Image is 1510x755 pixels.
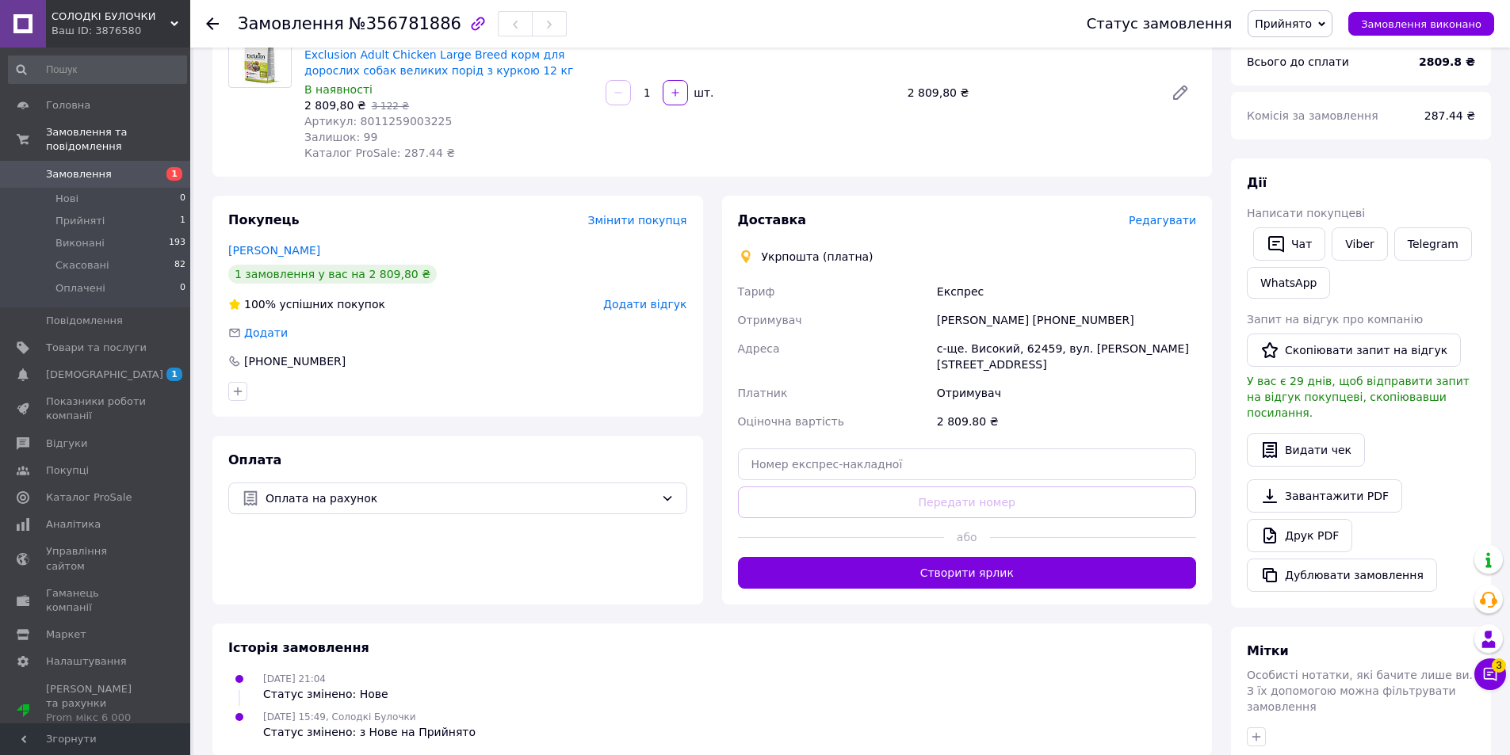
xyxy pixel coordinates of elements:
span: 1 [166,368,182,381]
div: [PHONE_NUMBER] [243,353,347,369]
div: 2 809,80 ₴ [901,82,1158,104]
span: Каталог ProSale: 287.44 ₴ [304,147,455,159]
span: Змінити покупця [588,214,687,227]
span: 2 809,80 ₴ [304,99,366,112]
span: Доставка [738,212,807,227]
span: Редагувати [1129,214,1196,227]
span: Відгуки [46,437,87,451]
div: успішних покупок [228,296,385,312]
a: Редагувати [1164,77,1196,109]
a: Завантажити PDF [1247,479,1402,513]
div: Статус змінено: Нове [263,686,388,702]
div: 2 809.80 ₴ [934,407,1199,436]
a: WhatsApp [1247,267,1330,299]
span: Виконані [55,236,105,250]
span: Налаштування [46,654,127,669]
button: Чат з покупцем3 [1474,658,1506,690]
button: Скопіювати запит на відгук [1247,334,1461,367]
span: Замовлення [238,14,344,33]
span: Залишок: 99 [304,131,377,143]
span: 1 [166,167,182,181]
span: 1 [180,214,185,228]
span: 3 [1492,658,1506,673]
span: Додати відгук [603,298,686,311]
span: Запит на відгук про компанію [1247,313,1423,326]
span: Отримувач [738,314,802,326]
span: №356781886 [349,14,461,33]
span: Додати [244,326,288,339]
input: Номер експрес-накладної [738,448,1197,480]
span: Замовлення виконано [1361,18,1481,30]
span: 0 [180,281,185,296]
div: 1 замовлення у вас на 2 809,80 ₴ [228,265,437,284]
span: [PERSON_NAME] та рахунки [46,682,147,740]
a: [PERSON_NAME] [228,244,320,257]
span: Повідомлення [46,314,123,328]
span: Маркет [46,627,86,642]
span: Головна [46,98,90,112]
span: Написати покупцеві [1247,207,1365,219]
span: Гаманець компанії [46,586,147,615]
span: Прийнято [1255,17,1312,30]
span: Артикул: 8011259003225 [304,115,452,128]
span: Дії [1247,175,1267,190]
span: Оплата на рахунок [266,490,655,507]
span: Платник [738,387,788,399]
span: 100% [244,298,276,311]
button: Чат [1253,227,1325,261]
span: 3 122 ₴ [372,101,409,112]
span: [DEMOGRAPHIC_DATA] [46,368,163,382]
span: В наявності [304,83,373,96]
span: У вас є 29 днів, щоб відправити запит на відгук покупцеві, скопіювавши посилання. [1247,375,1470,419]
div: Укрпошта (платна) [758,249,877,265]
div: Статус замовлення [1087,16,1233,32]
a: Exclusion Adult Chicken Large Breed корм для дорослих собак великих порід з куркою 12 кг [304,48,573,77]
a: Viber [1332,227,1387,261]
a: Друк PDF [1247,519,1352,552]
span: Аналітика [46,517,101,532]
span: Тариф [738,285,775,298]
span: Каталог ProSale [46,490,132,505]
span: Оплачені [55,281,105,296]
div: Отримувач [934,379,1199,407]
span: Покупець [228,212,300,227]
button: Видати чек [1247,433,1365,467]
span: Замовлення та повідомлення [46,125,190,154]
span: Особисті нотатки, які бачите лише ви. З їх допомогою можна фільтрувати замовлення [1247,669,1473,713]
input: Пошук [8,55,187,84]
span: Нові [55,192,78,206]
span: Оціночна вартість [738,415,844,428]
b: 2809.8 ₴ [1419,55,1475,68]
div: Prom мікс 6 000 (13 місяців) [46,711,147,739]
span: 0 [180,192,185,206]
div: [PERSON_NAME] [PHONE_NUMBER] [934,306,1199,334]
div: Експрес [934,277,1199,306]
span: [DATE] 21:04 [263,673,326,684]
span: Замовлення [46,167,112,181]
div: с-ще. Високий, 62459, вул. [PERSON_NAME][STREET_ADDRESS] [934,334,1199,379]
button: Створити ярлик [738,557,1197,589]
span: Товари та послуги [46,341,147,355]
span: Адреса [738,342,780,355]
span: Покупці [46,463,89,478]
span: 82 [174,258,185,273]
button: Дублювати замовлення [1247,559,1437,592]
a: Telegram [1394,227,1472,261]
span: Показники роботи компанії [46,395,147,423]
span: Мітки [1247,643,1289,658]
div: шт. [690,85,715,101]
span: [DATE] 15:49, Солодкі Булочки [263,711,416,723]
span: Комісія за замовлення [1247,109,1378,122]
span: або [944,529,990,545]
span: Скасовані [55,258,109,273]
span: 287.44 ₴ [1424,109,1475,122]
div: Повернутися назад [206,16,219,32]
img: Exclusion Adult Chicken Large Breed корм для дорослих собак великих порід з куркою 12 кг [237,25,284,87]
button: Замовлення виконано [1348,12,1494,36]
span: Оплата [228,452,281,467]
div: Ваш ID: 3876580 [52,24,190,38]
span: Історія замовлення [228,640,369,655]
span: Управління сайтом [46,544,147,573]
div: Статус змінено: з Нове на Прийнято [263,724,476,740]
span: Всього до сплати [1247,55,1349,68]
